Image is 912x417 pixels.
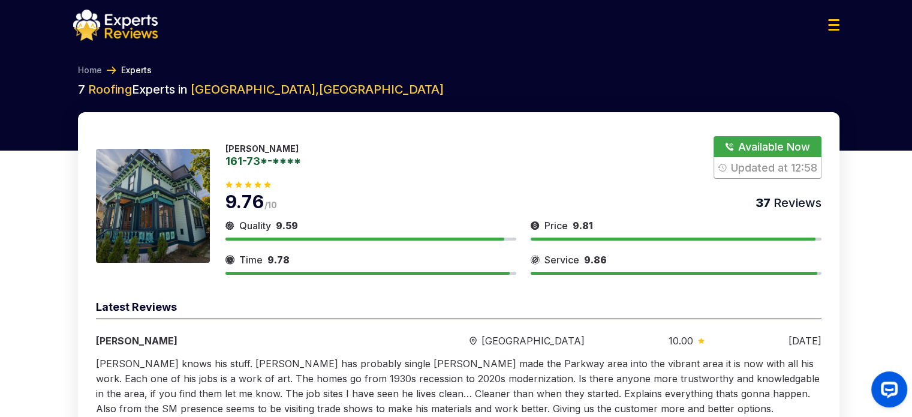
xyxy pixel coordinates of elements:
[225,143,301,154] p: [PERSON_NAME]
[225,191,264,212] span: 9.76
[96,334,386,348] div: [PERSON_NAME]
[78,64,102,76] a: Home
[96,149,210,263] img: 175933056172119.jpeg
[544,218,568,233] span: Price
[73,64,839,76] nav: Breadcrumb
[788,334,821,348] div: [DATE]
[239,253,263,267] span: Time
[698,338,705,344] img: slider icon
[469,337,477,346] img: slider icon
[78,81,839,98] h2: 7 Experts in
[239,218,271,233] span: Quality
[96,299,821,319] div: Latest Reviews
[96,358,820,415] span: [PERSON_NAME] knows his stuff. [PERSON_NAME] has probably single [PERSON_NAME] made the Parkway a...
[481,334,585,348] span: [GEOGRAPHIC_DATA]
[756,196,770,210] span: 37
[267,254,290,266] span: 9.78
[573,220,593,232] span: 9.81
[770,196,821,210] span: Reviews
[191,82,444,97] span: [GEOGRAPHIC_DATA] , [GEOGRAPHIC_DATA]
[531,218,540,233] img: slider icon
[669,334,693,348] span: 10.00
[544,253,579,267] span: Service
[264,200,278,210] span: /10
[862,367,912,417] iframe: OpenWidget widget
[73,10,158,41] img: logo
[225,253,234,267] img: slider icon
[531,253,540,267] img: slider icon
[225,218,234,233] img: slider icon
[828,19,839,31] img: Menu Icon
[121,64,152,76] a: Experts
[276,220,298,232] span: 9.59
[584,254,607,266] span: 9.86
[88,82,132,97] span: Roofing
